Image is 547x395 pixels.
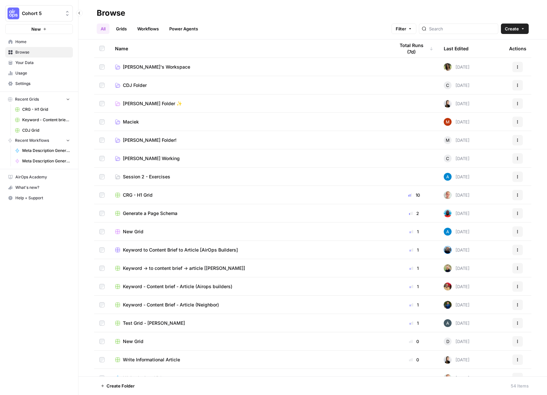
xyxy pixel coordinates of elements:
span: New [31,26,41,32]
a: [PERSON_NAME] Folder ✨ [115,100,384,107]
span: Recent Grids [15,96,39,102]
a: Meta Description Generator ([PERSON_NAME]) [12,156,73,166]
div: [DATE] [444,356,470,364]
a: New Grid [115,228,384,235]
div: Last Edited [444,40,469,58]
a: Keyword to Content Brief to Article [AirOps Builders] [115,247,384,253]
a: CRG - H1 Grid [115,192,384,198]
span: CDJ Folder [123,82,147,89]
a: Keyword - Content brief - Article (Airops builders) [115,283,384,290]
div: [DATE] [444,301,470,309]
button: Recent Workflows [5,136,73,145]
img: tzy1lhuh9vjkl60ica9oz7c44fpn [444,374,452,382]
a: Workflows [133,24,163,34]
a: New Grid [115,338,384,345]
img: Cohort 5 Logo [8,8,19,19]
a: CRG - H1 Grid [12,104,73,115]
button: Workspace: Cohort 5 [5,5,73,22]
a: Keyword - Content brief - Article (Airops builders) [12,115,73,125]
img: exl12kjf8yrej6cnedix31pud7gv [444,283,452,290]
a: Generate a Page Schema [115,210,384,217]
div: [DATE] [444,374,470,382]
a: Write Informational Article [115,356,384,363]
span: D [446,338,449,345]
a: Usage [5,68,73,78]
div: [DATE] [444,63,470,71]
div: [DATE] [444,191,470,199]
span: C [446,82,449,89]
img: 68soq3pkptmntqpesssmmm5ejrlv [444,301,452,309]
a: Power Agents [165,24,202,34]
div: 0 [395,356,433,363]
img: o3cqybgnmipr355j8nz4zpq1mc6x [444,228,452,236]
span: Test Grid - [PERSON_NAME] [123,320,185,326]
span: Create [505,25,519,32]
img: c90o7e1ao61rpt1hezbmgbk45k81 [444,264,452,272]
a: H1 Analysis - CRG [115,375,384,381]
span: H1 Analysis - CRG [123,375,162,381]
span: Keyword - Content Brief - Article (Neighbor) [123,302,219,308]
img: 9mp1gxtafqtgstq2vrz2nihqsoj8 [444,246,452,254]
div: 54 Items [511,383,529,389]
span: New Grid [123,338,143,345]
div: [DATE] [444,264,470,272]
button: What's new? [5,182,73,193]
img: tzy1lhuh9vjkl60ica9oz7c44fpn [444,191,452,199]
span: CRG - H1 Grid [123,192,153,198]
a: Home [5,37,73,47]
span: Browse [15,49,70,55]
div: Actions [509,40,526,58]
span: Keyword - Content brief - Article (Airops builders) [22,117,70,123]
a: CDJ Folder [115,82,384,89]
a: Maciek [115,119,384,125]
span: C [446,155,449,162]
span: New Grid [123,228,143,235]
a: AirOps Academy [5,172,73,182]
a: CDJ Grid [12,125,73,136]
a: Session 2 - Exercises [115,173,384,180]
a: Test Grid - [PERSON_NAME] [115,320,384,326]
span: Your Data [15,60,70,66]
span: [PERSON_NAME]'s Workspace [123,64,190,70]
div: [DATE] [444,136,470,144]
div: [DATE] [444,319,470,327]
span: [PERSON_NAME] Folder ✨ [123,100,182,107]
div: [DATE] [444,155,470,162]
a: [PERSON_NAME] Working [115,155,384,162]
a: Keyword -> to content brief -> article [[PERSON_NAME]] [115,265,384,272]
button: Recent Grids [5,94,73,104]
a: Browse [5,47,73,58]
span: Keyword to Content Brief to Article [AirOps Builders] [123,247,238,253]
span: Recent Workflows [15,138,49,143]
div: [DATE] [444,246,470,254]
div: 2 [395,210,433,217]
div: 1 [395,320,433,326]
div: [DATE] [444,81,470,89]
span: Settings [15,81,70,87]
button: New [5,24,73,34]
a: Grids [112,24,131,34]
div: 1 [395,247,433,253]
span: [PERSON_NAME] Working [123,155,180,162]
a: Keyword - Content Brief - Article (Neighbor) [115,302,384,308]
div: [DATE] [444,228,470,236]
span: CRG - H1 Grid [22,107,70,112]
div: 1 [395,265,433,272]
span: Home [15,39,70,45]
span: M [446,137,450,143]
span: Cohort 5 [22,10,61,17]
a: Settings [5,78,73,89]
a: All [97,24,109,34]
img: 39yvk6re8pq17klu4428na3vpvu6 [444,100,452,107]
div: [DATE] [444,283,470,290]
span: Usage [15,70,70,76]
button: Help + Support [5,193,73,203]
button: Create [501,24,529,34]
span: [PERSON_NAME] Folder! [123,137,176,143]
span: Keyword - Content brief - Article (Airops builders) [123,283,232,290]
button: Create Folder [97,381,139,391]
span: Meta Description Generator ([PERSON_NAME]) [22,148,70,154]
div: What's new? [6,183,73,192]
span: CDJ Grid [22,127,70,133]
a: [PERSON_NAME] Folder! [115,137,384,143]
